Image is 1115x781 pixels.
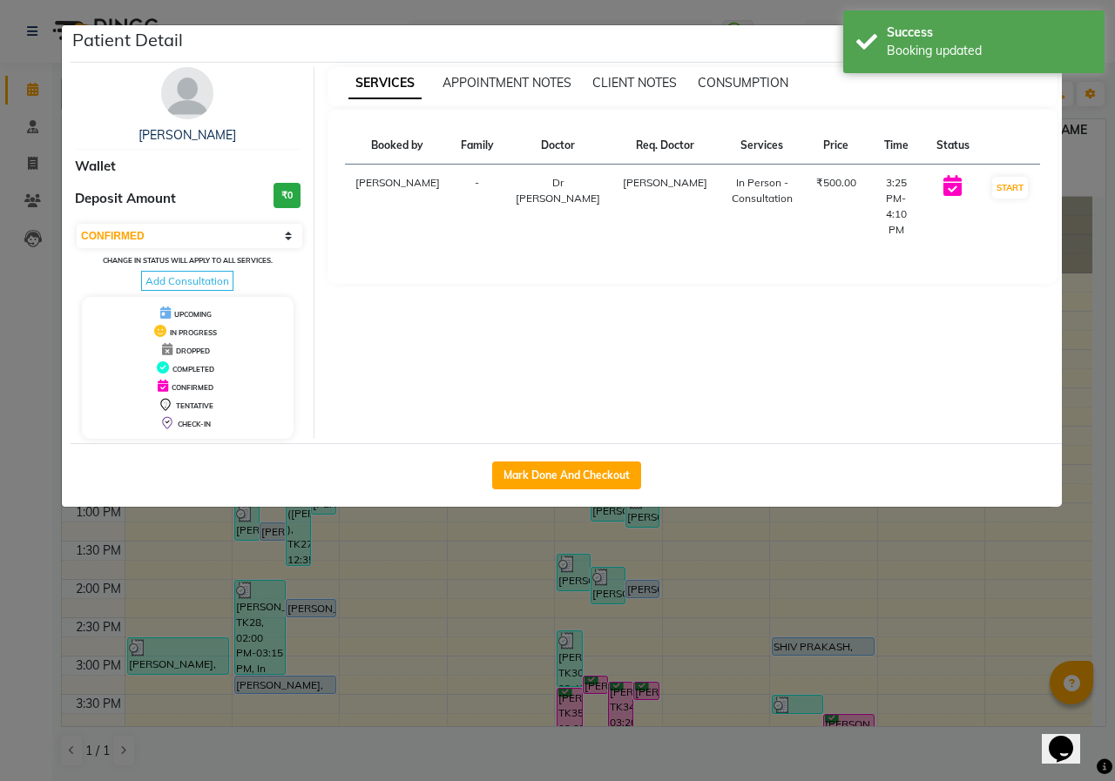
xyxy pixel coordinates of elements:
th: Price [806,127,867,165]
td: [PERSON_NAME] [345,165,450,249]
div: Success [887,24,1091,42]
span: APPOINTMENT NOTES [443,75,571,91]
span: IN PROGRESS [170,328,217,337]
th: Family [450,127,504,165]
span: COMPLETED [172,365,214,374]
th: Booked by [345,127,450,165]
img: avatar [161,67,213,119]
h5: Patient Detail [72,27,183,53]
div: In Person - Consultation [728,175,794,206]
th: Time [867,127,926,165]
span: SERVICES [348,68,422,99]
span: Add Consultation [141,271,233,291]
button: Mark Done And Checkout [492,461,641,489]
span: Dr [PERSON_NAME] [516,176,600,205]
small: Change in status will apply to all services. [103,256,273,265]
td: - [450,165,504,249]
iframe: chat widget [1042,711,1098,764]
th: Services [718,127,805,165]
a: [PERSON_NAME] [139,127,236,143]
span: CONSUMPTION [698,75,788,91]
div: Booking updated [887,42,1091,60]
td: 3:25 PM-4:10 PM [867,165,926,249]
button: START [992,177,1028,199]
span: TENTATIVE [176,401,213,410]
span: [PERSON_NAME] [623,176,707,189]
th: Req. Doctor [612,127,718,165]
span: DROPPED [176,347,210,355]
span: UPCOMING [174,310,212,319]
span: CONFIRMED [172,383,213,392]
div: ₹500.00 [816,175,856,191]
span: CLIENT NOTES [592,75,677,91]
span: Deposit Amount [75,189,176,209]
th: Doctor [504,127,613,165]
span: Wallet [75,157,116,177]
h3: ₹0 [274,183,301,208]
th: Status [926,127,980,165]
span: CHECK-IN [178,420,211,428]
